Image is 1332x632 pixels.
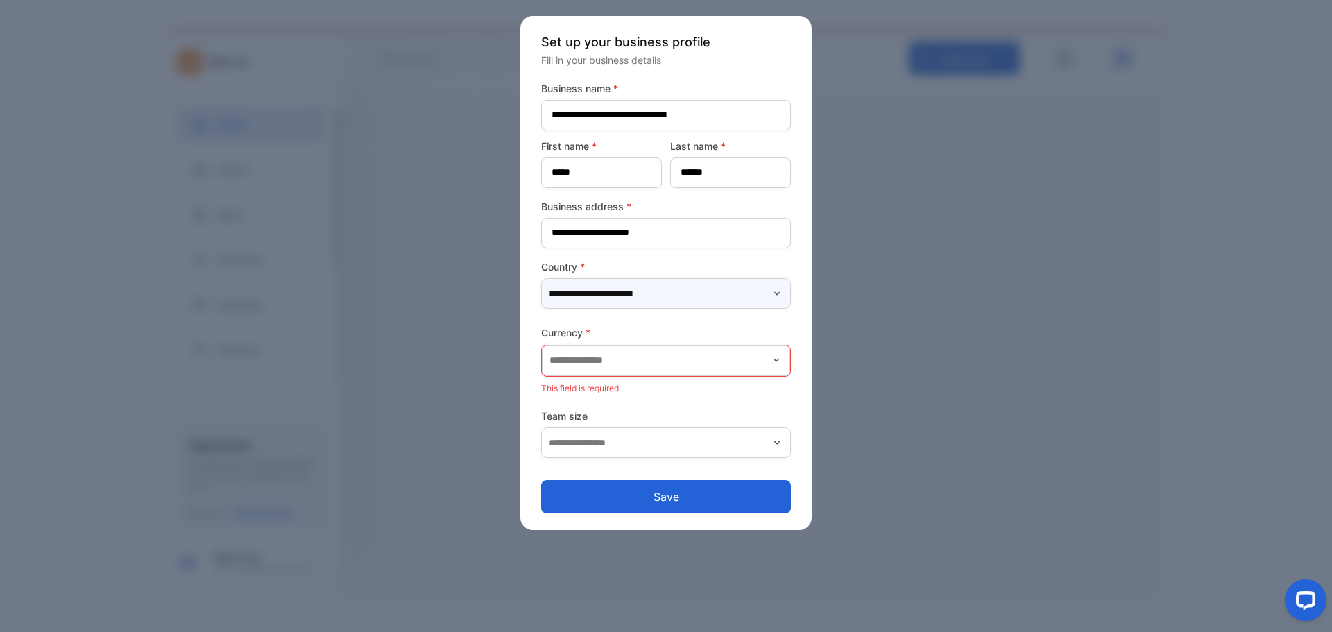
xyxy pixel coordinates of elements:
p: Set up your business profile [541,33,791,51]
label: Last name [670,139,791,153]
label: Team size [541,409,791,423]
label: First name [541,139,662,153]
button: Save [541,480,791,513]
label: Business address [541,199,791,214]
label: Country [541,259,791,274]
p: Fill in your business details [541,53,791,67]
label: Currency [541,325,791,340]
p: This field is required [541,379,791,398]
label: Business name [541,81,791,96]
iframe: LiveChat chat widget [1274,574,1332,632]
